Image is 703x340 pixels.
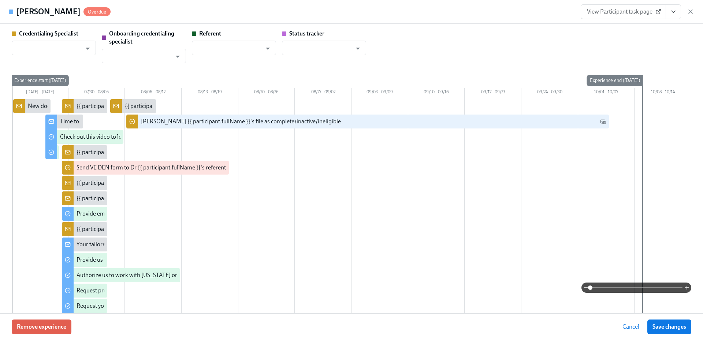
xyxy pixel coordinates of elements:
[262,43,274,54] button: Open
[351,88,408,98] div: 09/03 – 09/09
[652,323,686,330] span: Save changes
[68,88,125,98] div: 07/30 – 08/05
[82,43,93,54] button: Open
[109,30,174,45] strong: Onboarding credentialing specialist
[666,4,681,19] button: View task page
[60,133,182,141] div: Check out this video to learn more about the OCC
[77,102,247,110] div: {{ participant.fullName }} has provided name change documentation
[19,30,78,37] strong: Credentialing Specialist
[587,8,660,15] span: View Participant task page
[77,256,245,264] div: Provide us with some extra info for the [US_STATE] state application
[60,117,185,126] div: Time to begin your [US_STATE] license application
[77,194,267,202] div: {{ participant.fullName }} has uploaded a receipt for their regional test scores
[465,88,521,98] div: 09/17 – 09/23
[182,88,238,98] div: 08/13 – 08/19
[238,88,295,98] div: 08/20 – 08/26
[647,320,691,334] button: Save changes
[521,88,578,98] div: 09/24 – 09/30
[635,88,691,98] div: 10/08 – 10/14
[11,75,69,86] div: Experience start ([DATE])
[77,240,215,249] div: Your tailored to-do list for [US_STATE] licensing process
[125,102,321,110] div: {{ participant.fullName }} has requested verification of their [US_STATE] license
[581,4,666,19] a: View Participant task page
[199,30,221,37] strong: Referent
[83,9,111,15] span: Overdue
[77,148,252,156] div: {{ participant.fullName }} has uploaded their Third Party Authorization
[12,88,68,98] div: [DATE] – [DATE]
[587,75,643,86] div: Experience end ([DATE])
[77,225,220,233] div: {{ participant.fullName }} has answered the questionnaire
[622,323,639,330] span: Cancel
[17,323,66,330] span: Remove experience
[77,271,208,279] div: Authorize us to work with [US_STATE] on your behalf
[172,51,183,62] button: Open
[617,320,644,334] button: Cancel
[77,210,214,218] div: Provide employment verification for 3 of the last 5 years
[77,179,211,187] div: {{ participant.fullName }} has provided their transcript
[352,43,364,54] button: Open
[28,102,208,110] div: New doctor enrolled in OCC licensure process: {{ participant.fullName }}
[77,302,146,310] div: Request your JCDNE scores
[578,88,635,98] div: 10/01 – 10/07
[600,119,606,124] svg: Work Email
[289,30,324,37] strong: Status tracker
[141,117,341,126] div: [PERSON_NAME] {{ participant.fullName }}'s file as complete/inactive/ineligible
[295,88,351,98] div: 08/27 – 09/02
[12,320,71,334] button: Remove experience
[125,88,182,98] div: 08/06 – 08/12
[408,88,465,98] div: 09/10 – 09/16
[16,6,81,17] h4: [PERSON_NAME]
[77,164,226,172] div: Send VE DEN form to Dr {{ participant.fullName }}'s referent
